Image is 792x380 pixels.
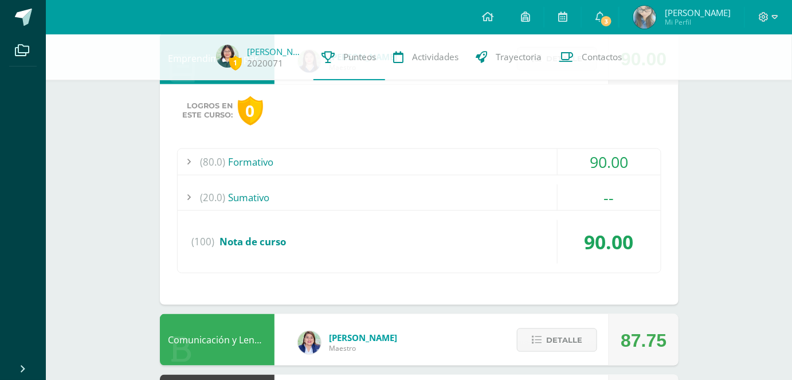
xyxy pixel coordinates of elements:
div: Formativo [178,149,661,175]
div: 0 [238,96,263,126]
span: Trayectoria [496,51,542,63]
a: Contactos [551,34,631,80]
div: 90.00 [558,149,661,175]
div: 87.75 [621,315,666,366]
div: 90.00 [558,220,661,264]
span: Detalle [546,330,582,351]
img: 7d02f41652e9b30033448e1022228eb5.png [633,6,656,29]
span: (100) [192,220,215,264]
a: Punteos [313,34,385,80]
span: Punteos [344,51,377,63]
div: -- [558,185,661,210]
span: Maestro [330,343,398,353]
span: (20.0) [201,185,226,210]
a: Trayectoria [468,34,551,80]
span: Mi Perfil [665,17,731,27]
img: 5aee086bccfda61cf94ce241b30b3309.png [216,45,239,68]
a: Actividades [385,34,468,80]
span: 1 [229,56,242,70]
button: Detalle [517,328,597,352]
img: 97caf0f34450839a27c93473503a1ec1.png [298,331,321,354]
a: [PERSON_NAME] [248,46,305,57]
span: 3 [600,15,613,28]
div: Sumativo [178,185,661,210]
span: (80.0) [201,149,226,175]
span: Nota de curso [220,235,287,248]
span: Actividades [413,51,459,63]
span: Logros en este curso: [183,101,233,120]
a: 2020071 [248,57,284,69]
span: [PERSON_NAME] [665,7,731,18]
span: Contactos [582,51,622,63]
div: Comunicación y Lenguaje, Idioma Español [160,314,275,366]
span: [PERSON_NAME] [330,332,398,343]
